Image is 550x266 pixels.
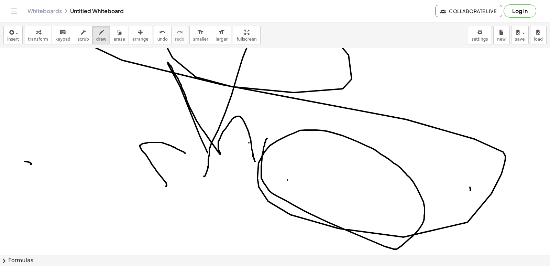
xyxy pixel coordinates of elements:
button: format_sizelarger [212,26,231,44]
button: load [530,26,547,44]
button: scrub [74,26,93,44]
i: format_size [218,28,225,36]
span: fullscreen [236,37,256,42]
span: redo [175,37,184,42]
i: keyboard [59,28,66,36]
button: settings [468,26,492,44]
span: new [497,37,506,42]
span: erase [113,37,125,42]
span: undo [157,37,168,42]
a: Whiteboards [27,8,62,14]
i: undo [159,28,166,36]
button: fullscreen [233,26,260,44]
button: Collaborate Live [436,5,502,17]
span: settings [472,37,488,42]
button: Log in [504,4,536,18]
span: scrub [78,37,89,42]
i: redo [176,28,183,36]
span: Collaborate Live [441,8,496,14]
button: undoundo [154,26,172,44]
span: larger [216,37,228,42]
span: draw [96,37,107,42]
button: redoredo [171,26,188,44]
button: insert [3,26,23,44]
button: keyboardkeypad [52,26,74,44]
button: new [493,26,510,44]
span: load [534,37,543,42]
button: Toggle navigation [8,6,19,17]
button: erase [110,26,129,44]
button: save [511,26,529,44]
span: arrange [132,37,148,42]
span: transform [28,37,48,42]
i: format_size [197,28,204,36]
span: keypad [55,37,70,42]
span: insert [7,37,19,42]
button: format_sizesmaller [189,26,212,44]
span: save [515,37,525,42]
button: transform [24,26,52,44]
button: arrange [129,26,152,44]
span: smaller [193,37,208,42]
button: draw [92,26,110,44]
